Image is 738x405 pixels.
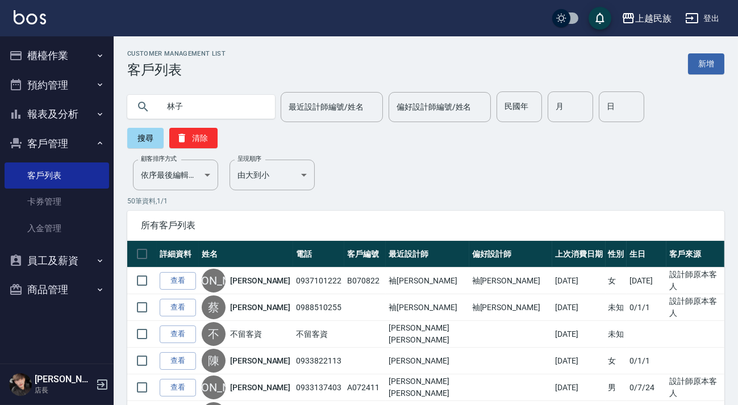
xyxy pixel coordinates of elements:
th: 性別 [606,241,627,268]
td: 0988510255 [293,294,344,321]
p: 50 筆資料, 1 / 1 [127,196,724,206]
div: 不 [202,322,226,346]
a: 查看 [160,325,196,343]
td: 0933137403 [293,374,344,401]
td: [PERSON_NAME][PERSON_NAME] [386,374,469,401]
th: 生日 [627,241,666,268]
td: B070822 [344,268,386,294]
img: Person [9,373,32,396]
h5: [PERSON_NAME] [35,374,93,385]
button: 上越民族 [617,7,676,30]
td: 男 [606,374,627,401]
div: 蔡 [202,295,226,319]
td: 袖[PERSON_NAME] [386,294,469,321]
td: 不留客資 [293,321,344,348]
a: [PERSON_NAME] [230,302,290,313]
td: [DATE] [552,268,606,294]
button: 清除 [169,128,218,148]
td: 0/7/24 [627,374,666,401]
div: 陳 [202,349,226,373]
a: 查看 [160,379,196,396]
a: [PERSON_NAME] [230,355,290,366]
a: 查看 [160,272,196,290]
th: 上次消費日期 [552,241,606,268]
button: 櫃檯作業 [5,41,109,70]
div: 上越民族 [635,11,672,26]
th: 偏好設計師 [469,241,552,268]
td: [DATE] [627,268,666,294]
div: [PERSON_NAME] [202,269,226,293]
td: 0/1/1 [627,294,666,321]
label: 顧客排序方式 [141,155,177,163]
button: 報表及分析 [5,99,109,129]
th: 最近設計師 [386,241,469,268]
button: 登出 [681,8,724,29]
a: 查看 [160,352,196,370]
td: [DATE] [552,321,606,348]
td: [DATE] [552,374,606,401]
button: 客戶管理 [5,129,109,158]
th: 詳細資料 [157,241,199,268]
a: 入金管理 [5,215,109,241]
td: 袖[PERSON_NAME] [469,268,552,294]
img: Logo [14,10,46,24]
button: 搜尋 [127,128,164,148]
div: [PERSON_NAME] [202,375,226,399]
div: 由大到小 [230,160,315,190]
td: [DATE] [552,294,606,321]
th: 客戶來源 [666,241,724,268]
a: 客戶列表 [5,162,109,189]
td: 0/1/1 [627,348,666,374]
td: 設計師原本客人 [666,374,724,401]
label: 呈現順序 [237,155,261,163]
td: 未知 [606,321,627,348]
h3: 客戶列表 [127,62,226,78]
td: [PERSON_NAME][PERSON_NAME] [386,321,469,348]
button: save [589,7,611,30]
a: [PERSON_NAME] [230,382,290,393]
td: A072411 [344,374,386,401]
td: 女 [606,348,627,374]
th: 電話 [293,241,344,268]
h2: Customer Management List [127,50,226,57]
td: 女 [606,268,627,294]
td: 袖[PERSON_NAME] [469,294,552,321]
button: 員工及薪資 [5,246,109,275]
td: 0937101222 [293,268,344,294]
th: 姓名 [199,241,293,268]
td: 設計師原本客人 [666,268,724,294]
a: 不留客資 [230,328,262,340]
td: 設計師原本客人 [666,294,724,321]
p: 店長 [35,385,93,395]
td: 0933822113 [293,348,344,374]
input: 搜尋關鍵字 [159,91,266,122]
td: 未知 [606,294,627,321]
td: [DATE] [552,348,606,374]
a: [PERSON_NAME] [230,275,290,286]
div: 依序最後編輯時間 [133,160,218,190]
td: [PERSON_NAME] [386,348,469,374]
a: 卡券管理 [5,189,109,215]
button: 預約管理 [5,70,109,100]
td: 袖[PERSON_NAME] [386,268,469,294]
button: 商品管理 [5,275,109,304]
a: 查看 [160,299,196,316]
a: 新增 [688,53,724,74]
span: 所有客戶列表 [141,220,711,231]
th: 客戶編號 [344,241,386,268]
